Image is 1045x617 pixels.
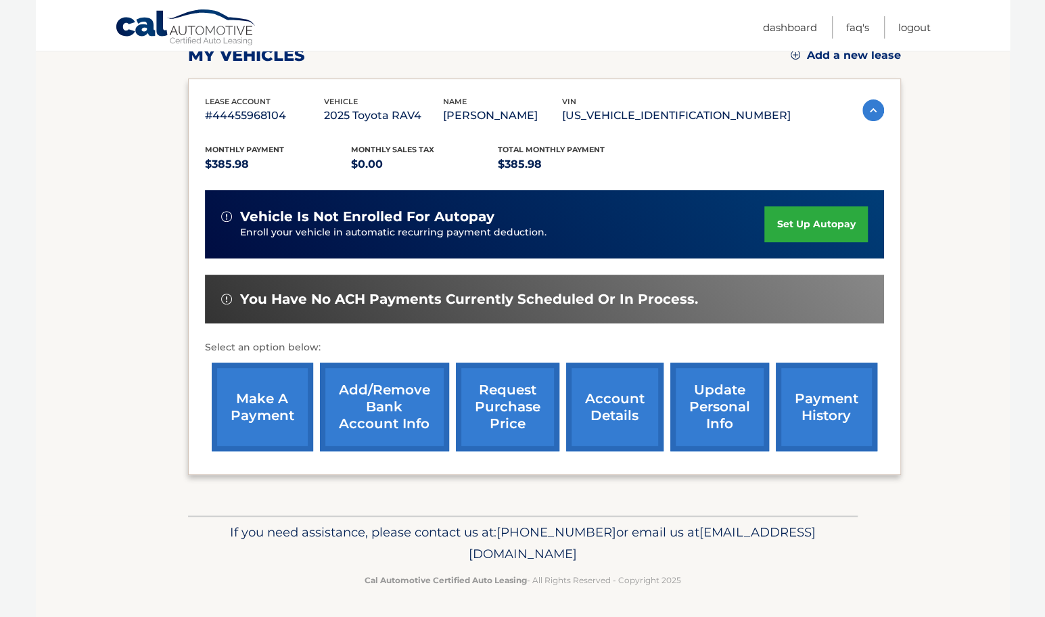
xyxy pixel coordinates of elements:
[365,575,527,585] strong: Cal Automotive Certified Auto Leasing
[221,294,232,304] img: alert-white.svg
[115,9,257,48] a: Cal Automotive
[498,155,645,174] p: $385.98
[443,97,467,106] span: name
[456,363,559,451] a: request purchase price
[240,208,494,225] span: vehicle is not enrolled for autopay
[205,340,884,356] p: Select an option below:
[240,225,765,240] p: Enroll your vehicle in automatic recurring payment deduction.
[188,45,305,66] h2: my vehicles
[562,106,791,125] p: [US_VEHICLE_IDENTIFICATION_NUMBER]
[324,97,358,106] span: vehicle
[197,573,849,587] p: - All Rights Reserved - Copyright 2025
[496,524,616,540] span: [PHONE_NUMBER]
[443,106,562,125] p: [PERSON_NAME]
[862,99,884,121] img: accordion-active.svg
[846,16,869,39] a: FAQ's
[670,363,769,451] a: update personal info
[791,50,800,60] img: add.svg
[324,106,443,125] p: 2025 Toyota RAV4
[240,291,698,308] span: You have no ACH payments currently scheduled or in process.
[221,211,232,222] img: alert-white.svg
[205,155,352,174] p: $385.98
[764,206,867,242] a: set up autopay
[562,97,576,106] span: vin
[498,145,605,154] span: Total Monthly Payment
[205,145,284,154] span: Monthly Payment
[776,363,877,451] a: payment history
[197,522,849,565] p: If you need assistance, please contact us at: or email us at
[351,155,498,174] p: $0.00
[205,97,271,106] span: lease account
[791,49,901,62] a: Add a new lease
[469,524,816,562] span: [EMAIL_ADDRESS][DOMAIN_NAME]
[320,363,449,451] a: Add/Remove bank account info
[205,106,324,125] p: #44455968104
[763,16,817,39] a: Dashboard
[898,16,931,39] a: Logout
[566,363,664,451] a: account details
[351,145,434,154] span: Monthly sales Tax
[212,363,313,451] a: make a payment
